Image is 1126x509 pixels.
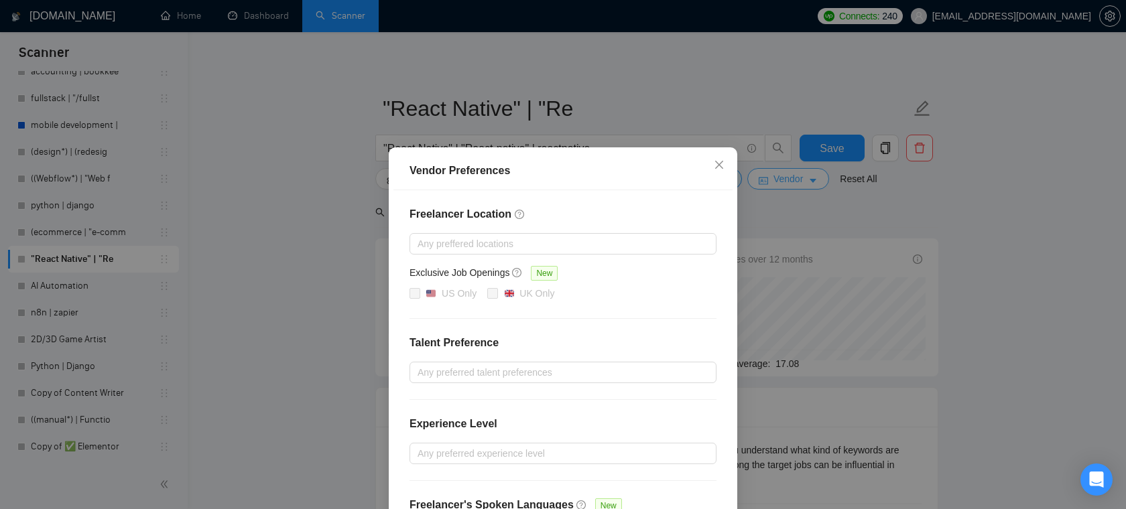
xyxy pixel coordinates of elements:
[410,163,716,179] div: Vendor Preferences
[701,147,737,184] button: Close
[410,265,509,280] h5: Exclusive Job Openings
[442,286,477,301] div: US Only
[531,266,558,281] span: New
[426,289,436,298] img: 🇺🇸
[714,159,725,170] span: close
[505,289,514,298] img: 🇬🇧
[512,267,523,278] span: question-circle
[515,209,525,220] span: question-circle
[410,335,716,351] h4: Talent Preference
[410,416,497,432] h4: Experience Level
[410,206,716,222] h4: Freelancer Location
[519,286,554,301] div: UK Only
[1080,463,1113,496] div: Open Intercom Messenger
